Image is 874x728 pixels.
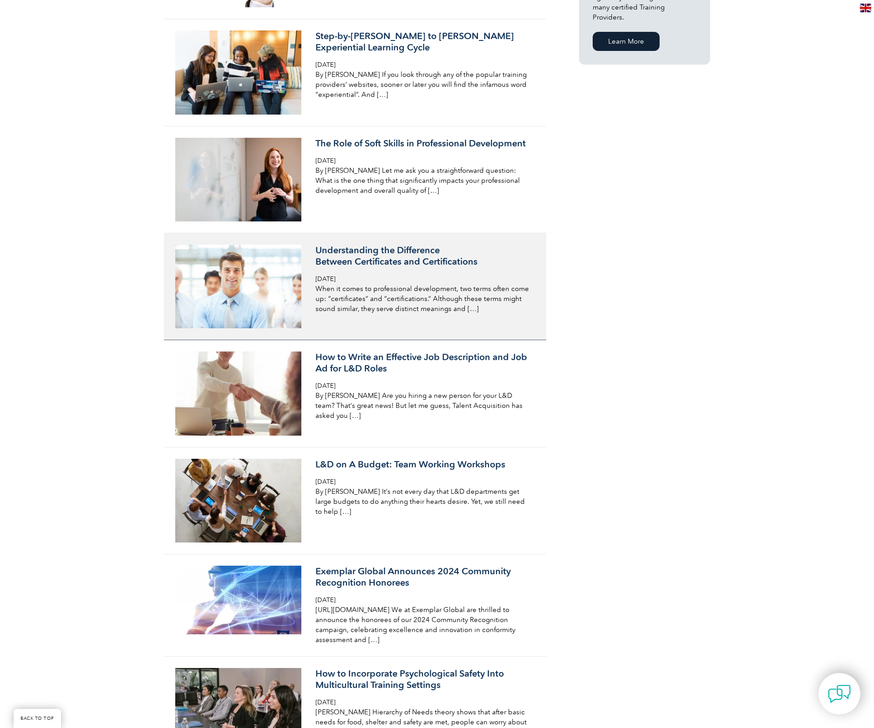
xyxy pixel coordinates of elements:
[164,233,546,340] a: Understanding the DifferenceBetween Certificates and Certifications [DATE] When it comes to profe...
[315,698,335,706] span: [DATE]
[175,351,301,435] img: pexels-fauxels-3184465-300x200.jpg
[315,157,335,165] span: [DATE]
[315,487,531,517] p: By [PERSON_NAME] It’s not every day that L&D departments get large budgets to do anything their h...
[164,19,546,126] a: Step-by-[PERSON_NAME] to [PERSON_NAME] Experiential Learning Cycle [DATE] By [PERSON_NAME] If you...
[315,382,335,390] span: [DATE]
[315,30,531,53] h3: Step-by-[PERSON_NAME] to [PERSON_NAME] Experiential Learning Cycle
[175,30,301,114] img: pexels-divinetechygirl-1181233-300x200.jpg
[315,61,335,69] span: [DATE]
[164,554,546,657] a: Exemplar Global Announces 2024 Community Recognition Honorees [DATE] [URL][DOMAIN_NAME] We at Exe...
[315,275,335,283] span: [DATE]
[164,447,546,554] a: L&D on A Budget: Team Working Workshops [DATE] By [PERSON_NAME] It’s not every day that L&D depar...
[315,668,531,691] h3: How to Incorporate Psychological Safety Into Multicultural Training Settings
[14,709,61,728] a: BACK TO TOP
[175,138,301,221] img: pexels-thisisengineering-3861962-300x200.jpg
[175,459,301,542] img: pexels-fauxels-3183197-300x200.jpg
[860,4,871,12] img: en
[315,166,531,196] p: By [PERSON_NAME] Let me ask you a straightforward question: What is the one thing that significan...
[315,351,531,374] h3: How to Write an Effective Job Description and Job Ad for L&D Roles
[164,340,546,447] a: How to Write an Effective Job Description and Job Ad for L&D Roles [DATE] By [PERSON_NAME] Are yo...
[175,245,301,328] img: Untitled-design-300x200.png
[315,596,335,604] span: [DATE]
[315,70,531,100] p: By [PERSON_NAME] If you look through any of the popular training providers’ websites, sooner or l...
[828,683,851,705] img: contact-chat.png
[315,566,531,588] h3: Exemplar Global Announces 2024 Community Recognition Honorees
[175,566,301,634] img: iStock-1079450666-crop-1440x785-1-300x164.webp
[315,284,531,314] p: When it comes to professional development, two terms often come up: “certificates” and “certifica...
[315,391,531,421] p: By [PERSON_NAME] Are you hiring a new person for your L&D team? That’s great news! But let me gue...
[315,459,531,470] h3: L&D on A Budget: Team Working Workshops
[593,32,660,51] a: Learn More
[315,605,531,645] p: [URL][DOMAIN_NAME] We at Exemplar Global are thrilled to announce the honorees of our 2024 Commun...
[315,478,335,486] span: [DATE]
[315,138,531,149] h3: The Role of Soft Skills in Professional Development
[315,245,531,267] h3: Understanding the Difference Between Certificates and Certifications
[164,126,546,233] a: The Role of Soft Skills in Professional Development [DATE] By [PERSON_NAME] Let me ask you a stra...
